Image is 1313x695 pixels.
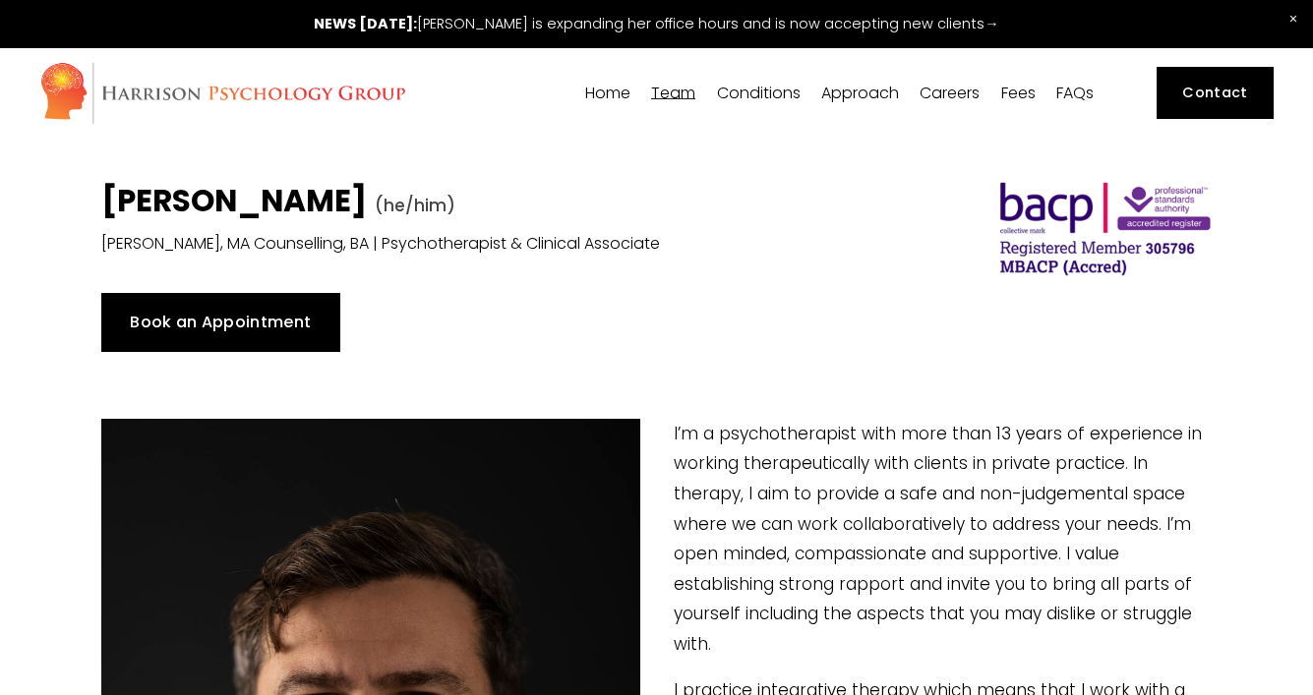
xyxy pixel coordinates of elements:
a: folder dropdown [651,84,695,102]
a: Home [585,84,630,102]
span: Team [651,86,695,101]
p: [PERSON_NAME], MA Counselling, BA | Psychotherapist & Clinical Associate [101,230,926,259]
img: Harrison Psychology Group [39,61,406,125]
a: Contact [1157,67,1274,119]
strong: [PERSON_NAME] [101,179,367,222]
a: Book an Appointment [101,293,340,352]
span: Approach [821,86,899,101]
p: I’m a psychotherapist with more than 13 years of experience in working therapeutically with clien... [101,419,1212,660]
a: Fees [1001,84,1036,102]
a: folder dropdown [717,84,801,102]
a: FAQs [1056,84,1094,102]
a: folder dropdown [821,84,899,102]
span: (he/him) [375,194,455,217]
a: Careers [920,84,980,102]
span: Conditions [717,86,801,101]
